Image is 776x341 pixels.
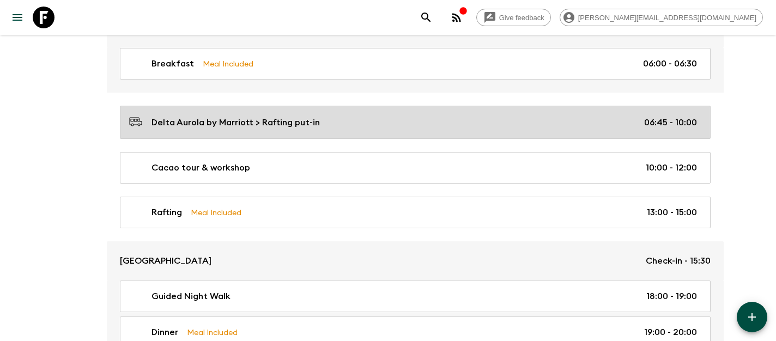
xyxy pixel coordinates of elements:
div: [PERSON_NAME][EMAIL_ADDRESS][DOMAIN_NAME] [560,9,763,26]
p: 10:00 - 12:00 [646,161,697,174]
a: Give feedback [476,9,551,26]
a: Guided Night Walk18:00 - 19:00 [120,281,711,312]
button: menu [7,7,28,28]
p: Dinner [151,326,178,339]
a: Cacao tour & workshop10:00 - 12:00 [120,152,711,184]
p: 13:00 - 15:00 [647,206,697,219]
p: Meal Included [191,206,241,218]
span: Give feedback [493,14,550,22]
a: [GEOGRAPHIC_DATA]Check-in - 15:30 [107,241,724,281]
p: Cacao tour & workshop [151,161,250,174]
span: [PERSON_NAME][EMAIL_ADDRESS][DOMAIN_NAME] [572,14,762,22]
button: search adventures [415,7,437,28]
a: Delta Aurola by Marriott > Rafting put-in06:45 - 10:00 [120,106,711,139]
p: Rafting [151,206,182,219]
p: Delta Aurola by Marriott > Rafting put-in [151,116,320,129]
a: RaftingMeal Included13:00 - 15:00 [120,197,711,228]
p: 18:00 - 19:00 [646,290,697,303]
p: Check-in - 15:30 [646,254,711,267]
a: BreakfastMeal Included06:00 - 06:30 [120,48,711,80]
p: Guided Night Walk [151,290,231,303]
p: 06:00 - 06:30 [643,57,697,70]
p: 19:00 - 20:00 [644,326,697,339]
p: Meal Included [203,58,253,70]
p: Meal Included [187,326,238,338]
p: [GEOGRAPHIC_DATA] [120,254,211,267]
p: Breakfast [151,57,194,70]
p: 06:45 - 10:00 [644,116,697,129]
